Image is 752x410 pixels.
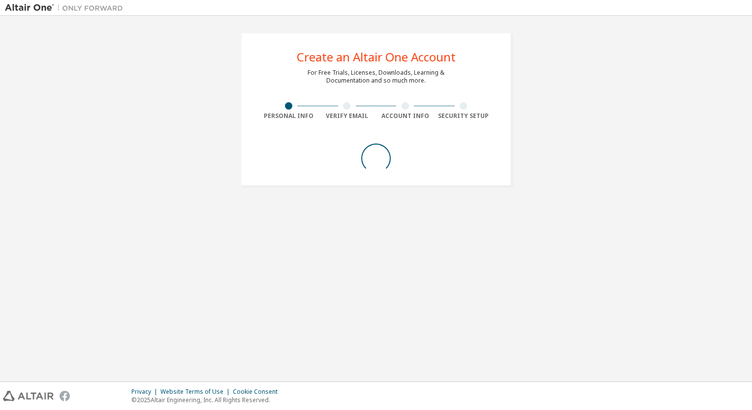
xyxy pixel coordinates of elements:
div: Website Terms of Use [160,388,233,396]
img: facebook.svg [60,391,70,401]
img: altair_logo.svg [3,391,54,401]
p: © 2025 Altair Engineering, Inc. All Rights Reserved. [131,396,283,404]
div: Verify Email [318,112,376,120]
div: Cookie Consent [233,388,283,396]
div: Security Setup [435,112,493,120]
div: Account Info [376,112,435,120]
div: Personal Info [259,112,318,120]
div: For Free Trials, Licenses, Downloads, Learning & Documentation and so much more. [308,69,444,85]
img: Altair One [5,3,128,13]
div: Create an Altair One Account [297,51,456,63]
div: Privacy [131,388,160,396]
